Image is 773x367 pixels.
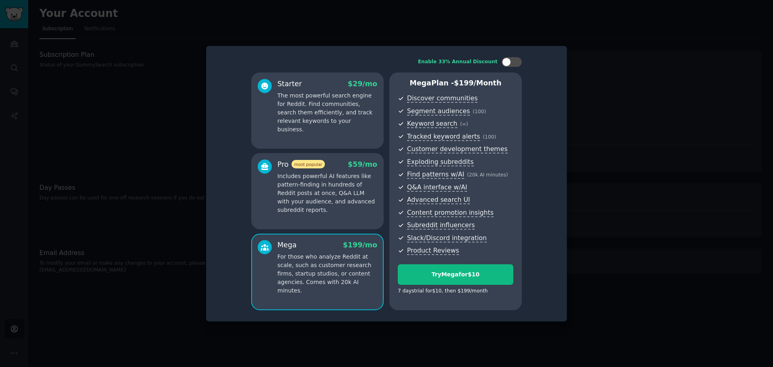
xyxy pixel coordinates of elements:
p: Includes powerful AI features like pattern-finding in hundreds of Reddit posts at once, Q&A LLM w... [277,172,377,214]
span: Subreddit influencers [407,221,475,230]
p: Mega Plan - [398,78,513,88]
span: Discover communities [407,94,477,103]
span: Advanced search UI [407,196,470,204]
span: Exploding subreddits [407,158,473,166]
div: 7 days trial for $10 , then $ 199 /month [398,288,488,295]
span: Q&A interface w/AI [407,183,467,192]
p: For those who analyze Reddit at scale, such as customer research firms, startup studios, or conte... [277,253,377,295]
span: Slack/Discord integration [407,234,487,243]
span: ( 100 ) [483,134,496,140]
button: TryMegafor$10 [398,264,513,285]
span: $ 199 /mo [343,241,377,249]
span: ( 100 ) [473,109,486,114]
span: most popular [291,160,325,168]
span: Find patterns w/AI [407,170,464,179]
span: Customer development themes [407,145,508,153]
span: $ 29 /mo [348,80,377,88]
span: Keyword search [407,120,457,128]
span: ( ∞ ) [460,121,468,127]
span: $ 199 /month [454,79,502,87]
p: The most powerful search engine for Reddit. Find communities, search them efficiently, and track ... [277,91,377,134]
span: $ 59 /mo [348,160,377,168]
div: Starter [277,79,302,89]
div: Enable 33% Annual Discount [418,58,498,66]
div: Try Mega for $10 [398,270,513,279]
span: Segment audiences [407,107,470,116]
div: Mega [277,240,297,250]
span: ( 20k AI minutes ) [467,172,508,178]
span: Product Reviews [407,247,459,255]
span: Content promotion insights [407,209,494,217]
div: Pro [277,160,325,170]
span: Tracked keyword alerts [407,133,480,141]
